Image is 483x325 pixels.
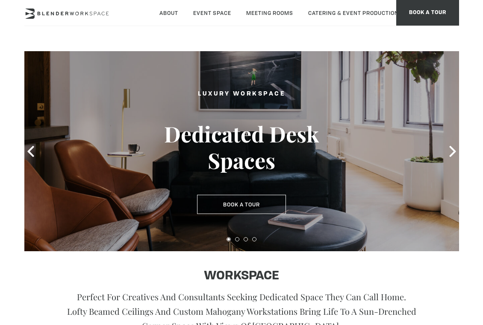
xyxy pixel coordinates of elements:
a: Book a Tour [197,198,286,208]
iframe: Chat Widget [440,284,483,325]
h2: Luxury Workspace [143,88,340,99]
p: WORKSPACE [67,268,416,284]
button: Book a Tour [197,194,286,214]
h3: Dedicated Desk Spaces [143,120,340,173]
